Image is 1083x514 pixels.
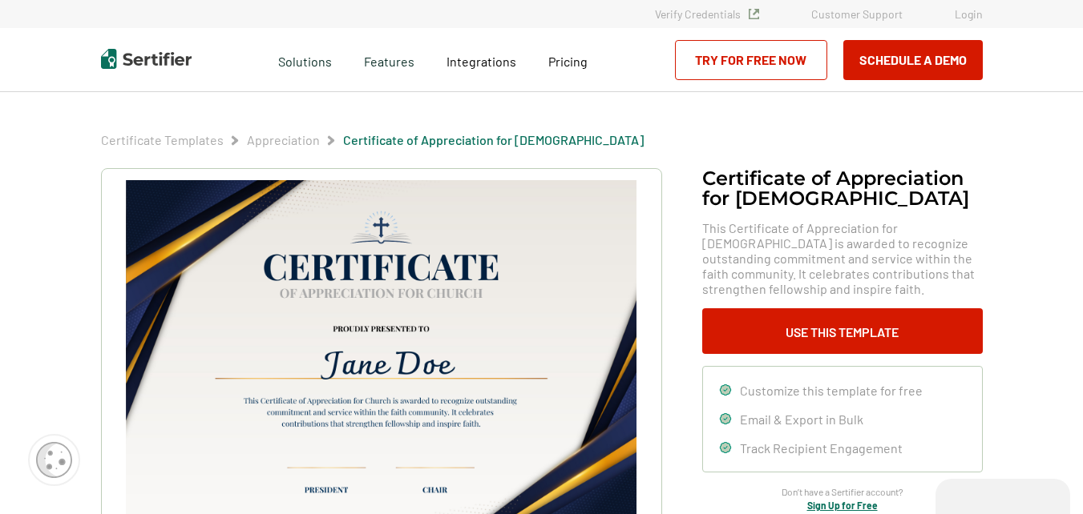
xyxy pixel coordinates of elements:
span: Don’t have a Sertifier account? [782,484,903,500]
span: Features [364,50,414,70]
iframe: Chat Widget [1003,437,1083,514]
a: Pricing [548,50,588,70]
button: Use This Template [702,308,983,354]
img: Sertifier | Digital Credentialing Platform [101,49,192,69]
img: Cookie Popup Icon [36,442,72,478]
a: Integrations [447,50,516,70]
span: This Certificate of Appreciation for [DEMOGRAPHIC_DATA] is awarded to recognize outstanding commi... [702,220,983,296]
span: Email & Export in Bulk [740,412,863,427]
a: Certificate of Appreciation for [DEMOGRAPHIC_DATA]​ [343,132,644,147]
a: Customer Support [811,7,903,21]
a: Verify Credentials [655,7,759,21]
span: Pricing [548,54,588,69]
span: Track Recipient Engagement [740,440,903,456]
h1: Certificate of Appreciation for [DEMOGRAPHIC_DATA]​ [702,168,983,208]
a: Login [955,7,983,21]
div: Breadcrumb [101,132,644,148]
img: Verified [749,9,759,19]
span: Certificate Templates [101,132,224,148]
a: Certificate Templates [101,132,224,147]
span: Customize this template for free [740,383,923,398]
span: Integrations [447,54,516,69]
span: Solutions [278,50,332,70]
a: Sign Up for Free [807,500,878,511]
button: Schedule a Demo [843,40,983,80]
span: Appreciation [247,132,320,148]
a: Try for Free Now [675,40,827,80]
span: Certificate of Appreciation for [DEMOGRAPHIC_DATA]​ [343,132,644,148]
a: Appreciation [247,132,320,147]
